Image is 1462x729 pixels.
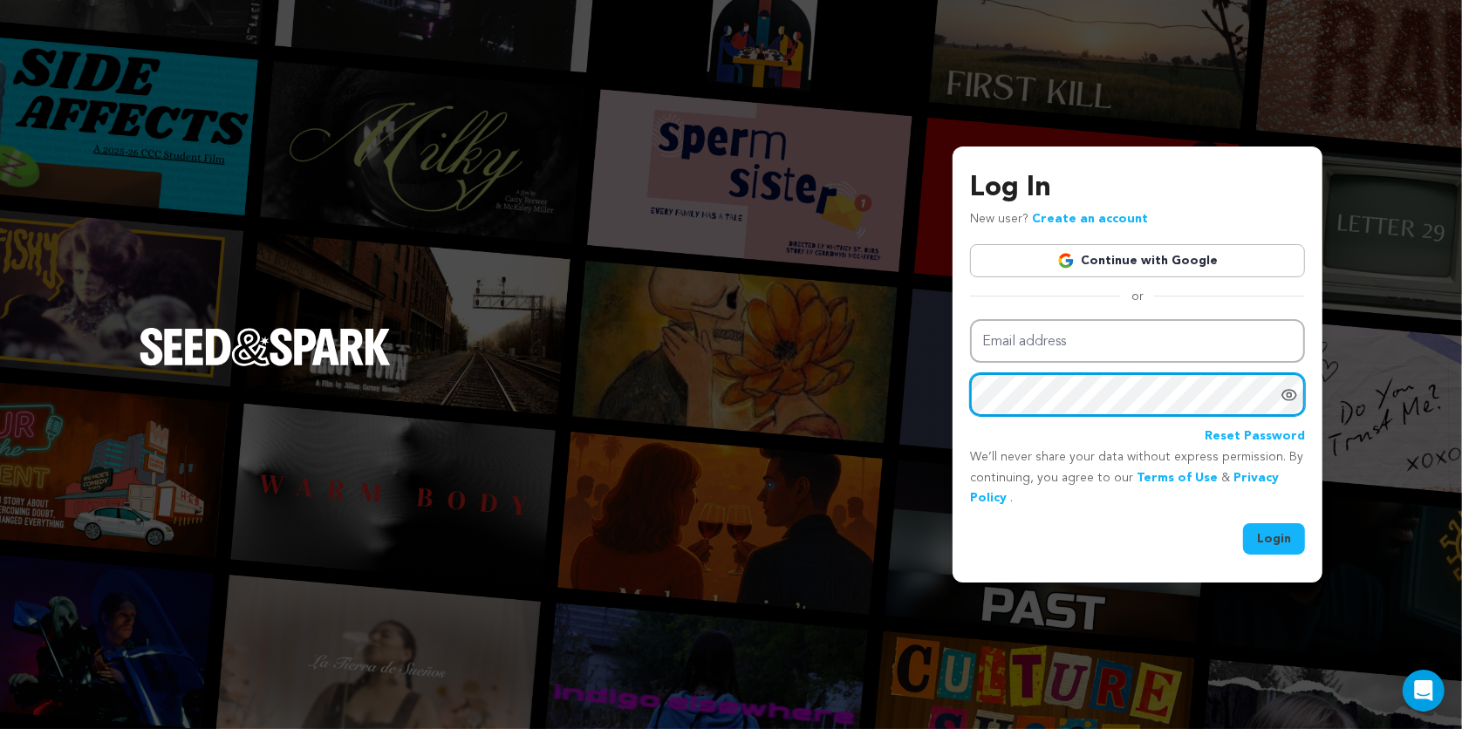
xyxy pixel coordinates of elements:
[1057,252,1075,269] img: Google logo
[1137,472,1218,484] a: Terms of Use
[1205,426,1305,447] a: Reset Password
[1281,386,1298,404] a: Show password as plain text. Warning: this will display your password on the screen.
[970,244,1305,277] a: Continue with Google
[1403,670,1445,712] div: Open Intercom Messenger
[1243,523,1305,555] button: Login
[970,167,1305,209] h3: Log In
[140,328,391,401] a: Seed&Spark Homepage
[1121,288,1154,305] span: or
[970,209,1148,230] p: New user?
[970,319,1305,364] input: Email address
[970,447,1305,509] p: We’ll never share your data without express permission. By continuing, you agree to our & .
[140,328,391,366] img: Seed&Spark Logo
[1032,213,1148,225] a: Create an account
